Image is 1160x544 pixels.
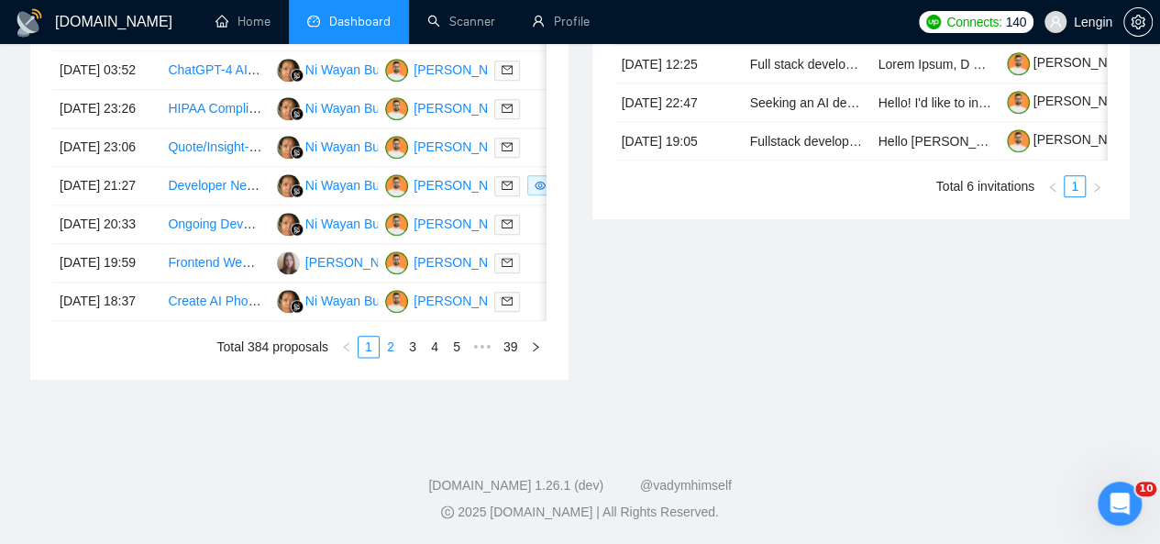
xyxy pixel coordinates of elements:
[385,254,519,269] a: TM[PERSON_NAME]
[498,337,524,357] a: 39
[385,174,408,197] img: TM
[277,100,408,115] a: NWNi Wayan Budiarti
[168,255,428,270] a: Frontend Web Developer For Audio Company
[502,218,513,229] span: mail
[414,214,519,234] div: [PERSON_NAME]
[525,336,547,358] button: right
[414,252,519,272] div: [PERSON_NAME]
[1042,175,1064,197] button: left
[217,336,328,358] li: Total 384 proposals
[385,177,519,192] a: TM[PERSON_NAME]
[1086,175,1108,197] button: right
[305,175,408,195] div: Ni Wayan Budiarti
[277,290,300,313] img: NW
[743,122,871,161] td: Fullstack developer for complete vacation rental booking platform
[468,336,497,358] li: Next 5 Pages
[291,146,304,159] img: gigradar-bm.png
[1047,182,1058,193] span: left
[1091,182,1102,193] span: right
[614,45,743,83] td: [DATE] 12:25
[1007,129,1030,152] img: c1NLmzrk-0pBZjOo1nLSJnOz0itNHKTdmMHAt8VIsLFzaWqqsJDJtcFyV3OYvrqgu3
[414,98,519,118] div: [PERSON_NAME]
[160,167,269,205] td: Developer Needed for Automating Data Entry/Bookkeeping Process
[168,178,553,193] a: Developer Needed for Automating Data Entry/Bookkeeping Process
[277,216,408,230] a: NWNi Wayan Budiarti
[535,180,546,191] span: eye
[402,336,424,358] li: 3
[215,14,271,29] a: homeHome
[427,14,495,29] a: searchScanner
[52,90,160,128] td: [DATE] 23:26
[305,98,408,118] div: Ni Wayan Budiarti
[385,290,408,313] img: TM
[385,61,519,76] a: TM[PERSON_NAME]
[468,336,497,358] span: •••
[502,180,513,191] span: mail
[52,244,160,283] td: [DATE] 19:59
[424,336,446,358] li: 4
[1005,12,1025,32] span: 140
[1124,15,1152,29] span: setting
[336,336,358,358] button: left
[502,103,513,114] span: mail
[358,336,380,358] li: 1
[1049,16,1062,28] span: user
[446,336,468,358] li: 5
[1007,55,1139,70] a: [PERSON_NAME]
[15,8,44,38] img: logo
[305,252,411,272] div: [PERSON_NAME]
[385,136,408,159] img: TM
[385,100,519,115] a: TM[PERSON_NAME]
[277,254,411,269] a: NB[PERSON_NAME]
[385,251,408,274] img: TM
[277,213,300,236] img: NW
[160,205,269,244] td: Ongoing Developer for AI-Driven Travel Web App
[502,257,513,268] span: mail
[525,336,547,358] li: Next Page
[1086,175,1108,197] li: Next Page
[381,337,401,357] a: 2
[385,97,408,120] img: TM
[305,214,408,234] div: Ni Wayan Budiarti
[359,337,379,357] a: 1
[532,14,590,29] a: userProfile
[160,51,269,90] td: ChatGPT-4 AI Shopping Assistant Development
[336,336,358,358] li: Previous Page
[1042,175,1064,197] li: Previous Page
[160,90,269,128] td: HIPAA Compliant Client Portal Development
[414,137,519,157] div: [PERSON_NAME]
[497,336,525,358] li: 39
[1007,94,1139,108] a: [PERSON_NAME]
[277,174,300,197] img: NW
[743,83,871,122] td: Seeking an AI developer to build a freight-quote automation bot for a flooring company.
[277,97,300,120] img: NW
[277,251,300,274] img: NB
[277,59,300,82] img: NW
[341,341,352,352] span: left
[277,139,408,153] a: NWNi Wayan Budiarti
[614,122,743,161] td: [DATE] 19:05
[277,177,408,192] a: NWNi Wayan Budiarti
[385,293,519,307] a: TM[PERSON_NAME]
[52,205,160,244] td: [DATE] 20:33
[1007,91,1030,114] img: c1NLmzrk-0pBZjOo1nLSJnOz0itNHKTdmMHAt8VIsLFzaWqqsJDJtcFyV3OYvrqgu3
[385,213,408,236] img: TM
[291,69,304,82] img: gigradar-bm.png
[291,223,304,236] img: gigradar-bm.png
[946,12,1001,32] span: Connects:
[428,478,603,493] a: [DOMAIN_NAME] 1.26.1 (dev)
[52,167,160,205] td: [DATE] 21:27
[160,128,269,167] td: Quote/Insight-generating AI Chatbot
[385,139,519,153] a: TM[PERSON_NAME]
[502,295,513,306] span: mail
[15,503,1145,522] div: 2025 [DOMAIN_NAME] | All Rights Reserved.
[305,137,408,157] div: Ni Wayan Budiarti
[743,45,871,83] td: Full stack developer
[307,15,320,28] span: dashboard
[502,141,513,152] span: mail
[425,337,445,357] a: 4
[447,337,467,357] a: 5
[380,336,402,358] li: 2
[502,64,513,75] span: mail
[385,59,408,82] img: TM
